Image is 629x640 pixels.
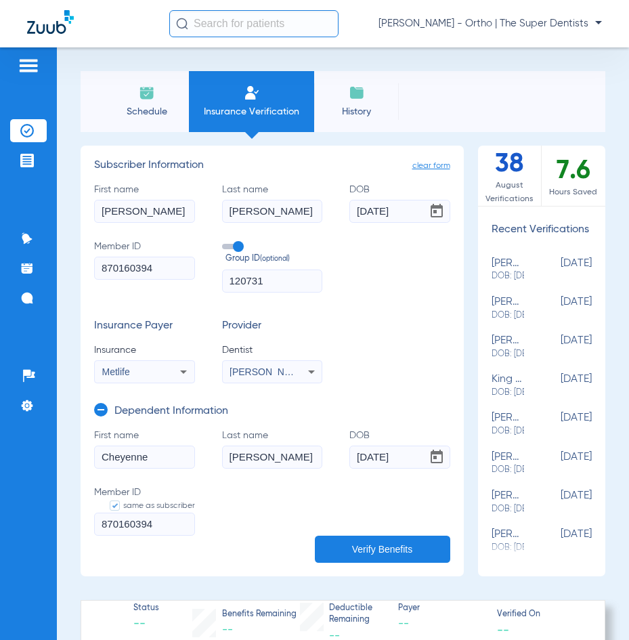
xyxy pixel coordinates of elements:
h3: Dependent Information [114,405,228,419]
span: [DATE] [524,257,592,282]
span: [DATE] [524,412,592,437]
span: August Verifications [478,179,541,206]
div: [PERSON_NAME] [492,335,525,360]
span: [PERSON_NAME] 1801153820 [230,366,363,377]
span: DOB: [DEMOGRAPHIC_DATA] [492,270,525,282]
span: Status [133,603,159,615]
span: Payer [398,603,485,615]
input: First name [94,200,195,223]
span: clear form [412,159,450,173]
span: DOB: [DEMOGRAPHIC_DATA] [492,503,525,515]
input: DOBOpen calendar [349,446,450,469]
span: [DATE] [524,528,592,553]
div: 38 [478,146,542,206]
img: hamburger-icon [18,58,39,74]
span: Benefits Remaining [222,609,297,621]
div: [PERSON_NAME] [492,296,525,321]
span: History [324,105,389,119]
span: [DATE] [524,296,592,321]
img: Schedule [139,85,155,101]
h3: Recent Verifications [478,223,606,237]
button: Open calendar [423,198,450,225]
span: Dentist [222,343,323,357]
iframe: Chat Widget [561,575,629,640]
span: DOB: [DEMOGRAPHIC_DATA] [492,310,525,322]
h3: Provider [222,320,323,333]
span: [PERSON_NAME] - Ortho | The Super Dentists [378,17,602,30]
span: Deductible Remaining [329,603,386,626]
span: Metlife [102,366,130,377]
input: Search for patients [169,10,339,37]
span: -- [222,624,233,635]
div: [PERSON_NAME] [492,257,525,282]
h3: Subscriber Information [94,159,450,173]
input: Last name [222,446,323,469]
span: Insurance [94,343,195,357]
input: Last name [222,200,323,223]
span: -- [133,616,159,633]
div: 7.6 [542,146,605,206]
input: Member IDsame as subscriber [94,513,195,536]
span: DOB: [DEMOGRAPHIC_DATA] [492,387,525,399]
div: [PERSON_NAME] [492,528,525,553]
input: First name [94,446,195,469]
div: king [PERSON_NAME] [492,373,525,398]
span: Schedule [114,105,179,119]
span: Hours Saved [542,186,605,199]
span: [DATE] [524,373,592,398]
span: [DATE] [524,335,592,360]
img: Search Icon [176,18,188,30]
span: [DATE] [524,451,592,476]
label: Last name [222,183,323,223]
small: (optional) [260,253,290,265]
button: Open calendar [423,444,450,471]
span: -- [497,622,509,637]
span: [DATE] [524,490,592,515]
label: First name [94,183,195,223]
input: Member ID [94,257,195,280]
label: Member ID [94,240,195,293]
label: First name [94,429,195,469]
span: Group ID [225,253,323,265]
input: DOBOpen calendar [349,200,450,223]
div: [PERSON_NAME] [492,451,525,476]
label: same as subscriber [96,499,195,513]
img: Zuub Logo [27,10,74,34]
div: [PERSON_NAME] [492,412,525,437]
label: DOB [349,429,450,469]
span: DOB: [DEMOGRAPHIC_DATA] [492,425,525,438]
span: DOB: [DEMOGRAPHIC_DATA] [492,348,525,360]
label: Member ID [94,486,195,536]
div: [PERSON_NAME] [492,490,525,515]
img: History [349,85,365,101]
h3: Insurance Payer [94,320,195,333]
button: Verify Benefits [315,536,450,563]
span: -- [398,616,485,633]
span: Insurance Verification [199,105,304,119]
label: DOB [349,183,450,223]
span: Verified On [497,609,584,621]
span: DOB: [DEMOGRAPHIC_DATA] [492,464,525,476]
img: Manual Insurance Verification [244,85,260,101]
label: Last name [222,429,323,469]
